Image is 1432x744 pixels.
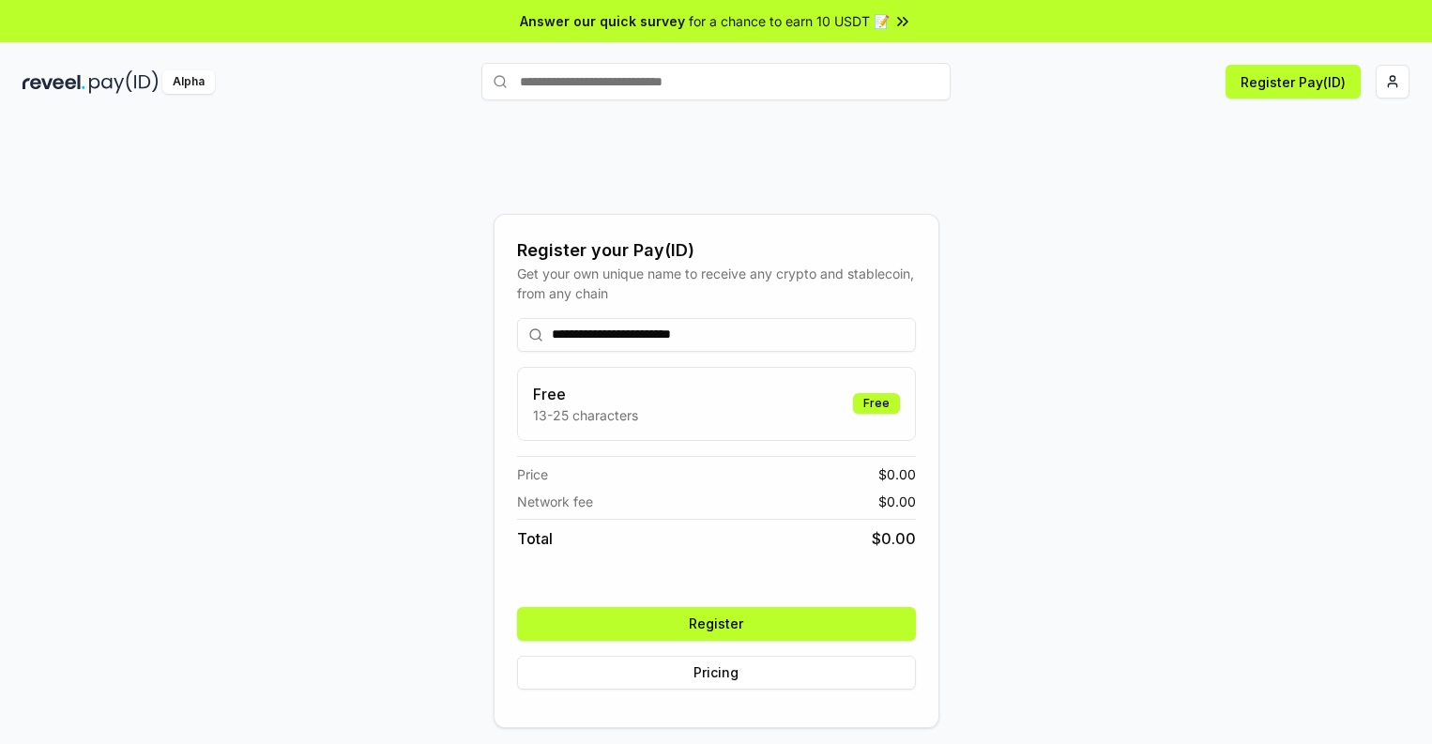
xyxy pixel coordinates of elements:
[517,607,916,641] button: Register
[23,70,85,94] img: reveel_dark
[517,464,548,484] span: Price
[89,70,159,94] img: pay_id
[517,264,916,303] div: Get your own unique name to receive any crypto and stablecoin, from any chain
[517,237,916,264] div: Register your Pay(ID)
[162,70,215,94] div: Alpha
[1226,65,1361,99] button: Register Pay(ID)
[872,527,916,550] span: $ 0.00
[517,527,553,550] span: Total
[853,393,900,414] div: Free
[533,405,638,425] p: 13-25 characters
[517,656,916,690] button: Pricing
[517,492,593,511] span: Network fee
[878,464,916,484] span: $ 0.00
[878,492,916,511] span: $ 0.00
[689,11,890,31] span: for a chance to earn 10 USDT 📝
[520,11,685,31] span: Answer our quick survey
[533,383,638,405] h3: Free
